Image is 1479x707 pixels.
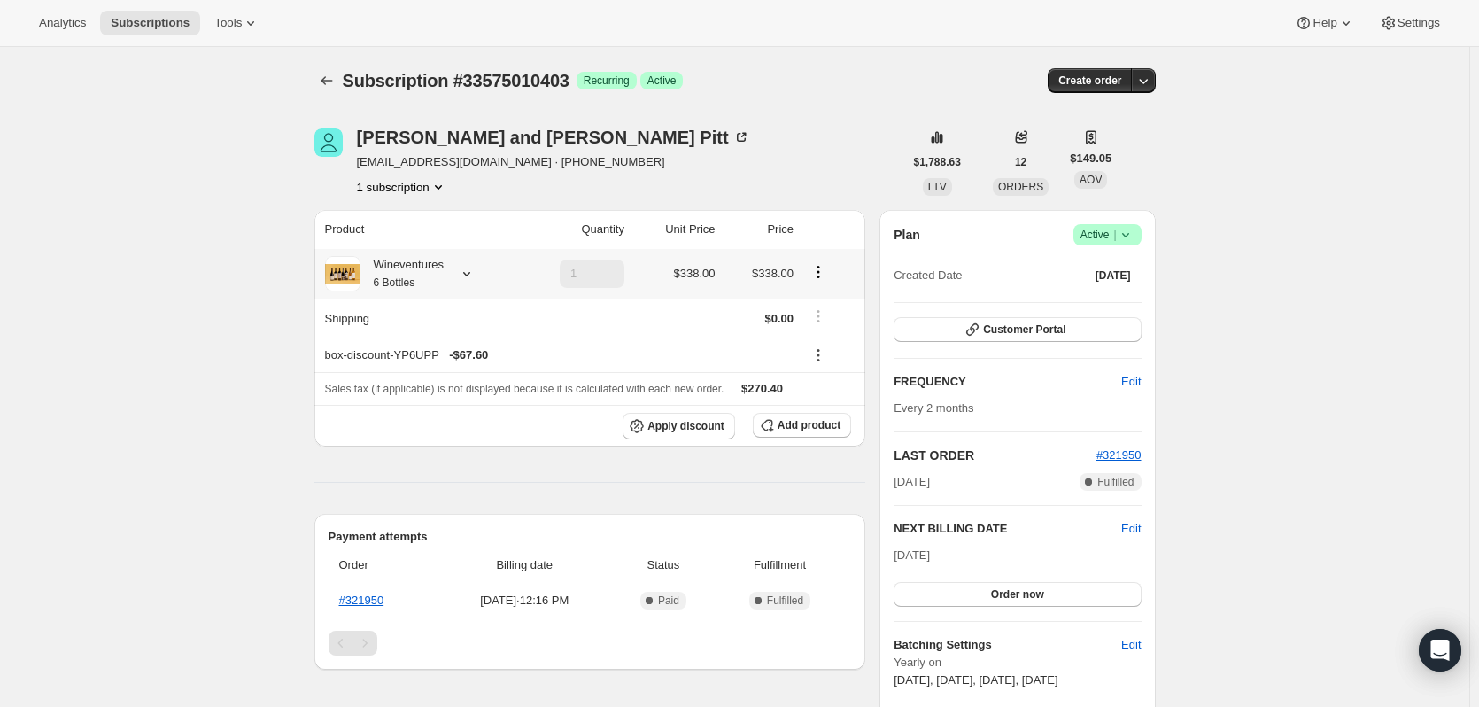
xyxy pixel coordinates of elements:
button: Shipping actions [804,307,832,326]
span: - $67.60 [449,346,488,364]
span: Tools [214,16,242,30]
th: Price [721,210,800,249]
div: Open Intercom Messenger [1419,629,1461,672]
span: Sales tax (if applicable) is not displayed because it is calculated with each new order. [325,383,724,395]
button: Create order [1048,68,1132,93]
button: Subscriptions [100,11,200,35]
span: Help [1313,16,1336,30]
span: [DATE] [1096,268,1131,283]
span: Add product [778,418,840,432]
span: [EMAIL_ADDRESS][DOMAIN_NAME] · [PHONE_NUMBER] [357,153,750,171]
th: Product [314,210,517,249]
button: Subscriptions [314,68,339,93]
span: LTV [928,181,947,193]
span: Fulfilled [767,594,803,608]
span: Analytics [39,16,86,30]
span: [DATE] [894,548,930,562]
button: Customer Portal [894,317,1141,342]
h6: Batching Settings [894,636,1121,654]
span: [DATE] · 12:16 PM [442,592,608,610]
h2: Payment attempts [329,528,852,546]
span: $270.40 [741,382,783,395]
button: Tools [204,11,270,35]
button: Order now [894,582,1141,607]
span: Billing date [442,556,608,574]
span: Subscriptions [111,16,190,30]
span: $0.00 [765,312,794,325]
button: Analytics [28,11,97,35]
th: Shipping [314,299,517,338]
span: 12 [1015,155,1026,169]
button: [DATE] [1085,263,1142,288]
h2: NEXT BILLING DATE [894,520,1121,538]
span: Richard and Violetta Pitt [314,128,343,157]
button: #321950 [1096,447,1142,464]
span: Order now [991,587,1044,602]
button: Edit [1111,631,1151,659]
h2: LAST ORDER [894,447,1096,464]
span: Fulfillment [719,556,840,574]
button: Help [1284,11,1365,35]
span: [DATE], [DATE], [DATE], [DATE] [894,673,1057,687]
button: Add product [753,413,851,438]
span: Every 2 months [894,401,973,415]
h2: FREQUENCY [894,373,1121,391]
button: Edit [1111,368,1151,396]
button: Settings [1369,11,1451,35]
span: Edit [1121,373,1141,391]
span: Create order [1058,74,1121,88]
span: $338.00 [674,267,716,280]
span: [DATE] [894,473,930,491]
div: Wineventures [360,256,444,291]
button: Product actions [804,262,832,282]
div: [PERSON_NAME] and [PERSON_NAME] Pitt [357,128,750,146]
button: Product actions [357,178,447,196]
span: Created Date [894,267,962,284]
button: Edit [1121,520,1141,538]
span: $338.00 [752,267,794,280]
span: Active [647,74,677,88]
small: 6 Bottles [374,276,415,289]
a: #321950 [1096,448,1142,462]
nav: Pagination [329,631,852,656]
h2: Plan [894,226,920,244]
th: Order [329,546,437,585]
span: Settings [1398,16,1440,30]
span: Subscription #33575010403 [343,71,569,90]
span: Apply discount [647,419,724,433]
span: $149.05 [1070,150,1111,167]
span: Edit [1121,636,1141,654]
span: Active [1080,226,1134,244]
button: 12 [1004,150,1037,175]
th: Unit Price [630,210,721,249]
a: #321950 [339,594,384,607]
span: ORDERS [998,181,1043,193]
th: Quantity [516,210,630,249]
span: Status [618,556,709,574]
span: | [1113,228,1116,242]
span: $1,788.63 [914,155,961,169]
div: box-discount-YP6UPP [325,346,794,364]
span: Fulfilled [1097,475,1134,489]
span: Recurring [584,74,630,88]
span: Yearly on [894,654,1141,672]
button: $1,788.63 [903,150,972,175]
span: Paid [658,594,679,608]
span: AOV [1080,174,1102,186]
span: Customer Portal [983,322,1065,337]
button: Apply discount [623,413,735,439]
